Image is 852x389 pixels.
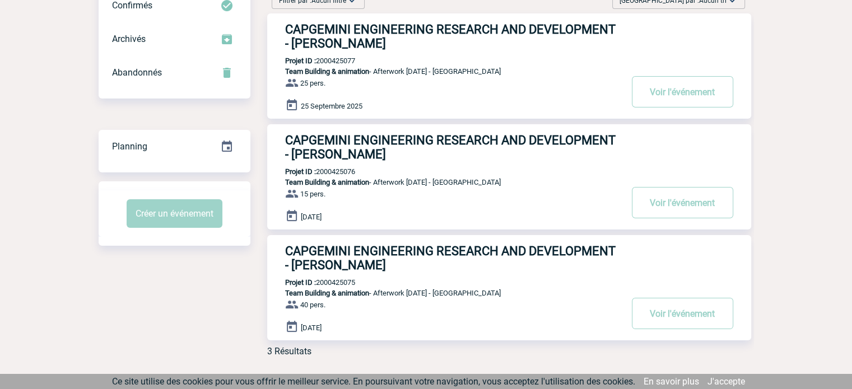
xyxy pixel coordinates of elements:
[112,34,146,44] span: Archivés
[267,167,355,176] p: 2000425076
[267,278,355,287] p: 2000425075
[99,56,250,90] div: Retrouvez ici tous vos événements annulés
[99,22,250,56] div: Retrouvez ici tous les événements que vous avez décidé d'archiver
[301,213,322,221] span: [DATE]
[267,57,355,65] p: 2000425077
[112,376,635,387] span: Ce site utilise des cookies pour vous offrir le meilleur service. En poursuivant votre navigation...
[644,376,699,387] a: En savoir plus
[99,129,250,162] a: Planning
[632,76,733,107] button: Voir l'événement
[112,67,162,78] span: Abandonnés
[267,178,621,186] p: - Afterwork [DATE] - [GEOGRAPHIC_DATA]
[300,79,325,87] span: 25 pers.
[267,133,751,161] a: CAPGEMINI ENGINEERING RESEARCH AND DEVELOPMENT - [PERSON_NAME]
[632,298,733,329] button: Voir l'événement
[632,187,733,218] button: Voir l'événement
[99,130,250,163] div: Retrouvez ici tous vos événements organisés par date et état d'avancement
[285,57,316,65] b: Projet ID :
[285,289,369,297] span: Team Building & animation
[285,278,316,287] b: Projet ID :
[267,22,751,50] a: CAPGEMINI ENGINEERING RESEARCH AND DEVELOPMENT - [PERSON_NAME]
[267,244,751,272] a: CAPGEMINI ENGINEERING RESEARCH AND DEVELOPMENT - [PERSON_NAME]
[112,141,147,152] span: Planning
[285,22,621,50] h3: CAPGEMINI ENGINEERING RESEARCH AND DEVELOPMENT - [PERSON_NAME]
[285,167,316,176] b: Projet ID :
[127,199,222,228] button: Créer un événement
[267,67,621,76] p: - Afterwork [DATE] - [GEOGRAPHIC_DATA]
[267,346,311,357] div: 3 Résultats
[285,178,369,186] span: Team Building & animation
[267,289,621,297] p: - Afterwork [DATE] - [GEOGRAPHIC_DATA]
[285,133,621,161] h3: CAPGEMINI ENGINEERING RESEARCH AND DEVELOPMENT - [PERSON_NAME]
[285,67,369,76] span: Team Building & animation
[300,301,325,309] span: 40 pers.
[707,376,745,387] a: J'accepte
[301,324,322,332] span: [DATE]
[300,190,325,198] span: 15 pers.
[301,102,362,110] span: 25 Septembre 2025
[285,244,621,272] h3: CAPGEMINI ENGINEERING RESEARCH AND DEVELOPMENT - [PERSON_NAME]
